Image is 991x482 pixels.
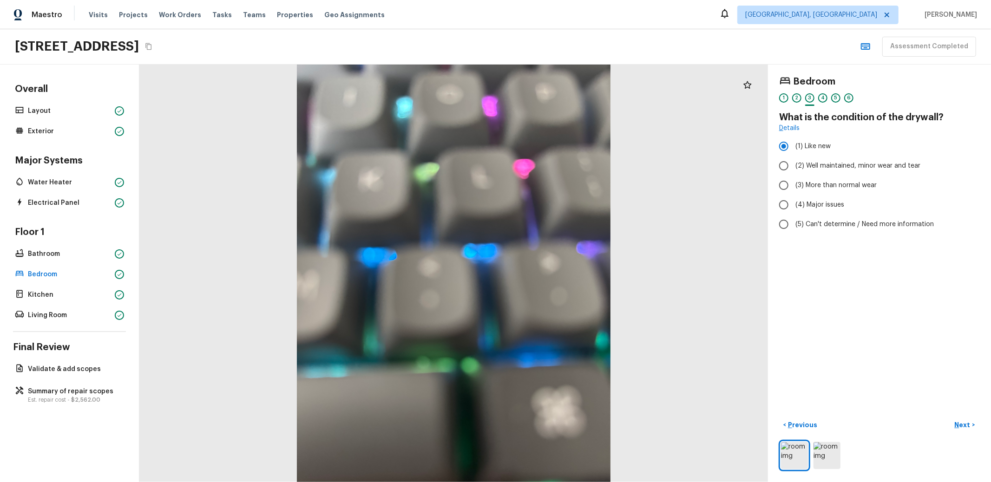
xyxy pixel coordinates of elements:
h4: Major Systems [13,155,126,169]
span: (1) Like new [795,142,831,151]
p: Next [955,420,972,430]
span: Properties [277,10,313,20]
h4: Floor 1 [13,226,126,240]
span: [PERSON_NAME] [921,10,977,20]
p: Validate & add scopes [28,365,120,374]
div: 5 [831,93,840,103]
div: 3 [805,93,814,103]
span: (5) Can't determine / Need more information [795,220,934,229]
span: (2) Well maintained, minor wear and tear [795,161,920,170]
h4: Final Review [13,341,126,353]
span: Tasks [212,12,232,18]
span: Work Orders [159,10,201,20]
p: Water Heater [28,178,111,187]
p: Summary of repair scopes [28,387,120,396]
p: Bedroom [28,270,111,279]
span: Maestro [32,10,62,20]
p: Previous [786,420,817,430]
a: Details [779,124,800,133]
p: Kitchen [28,290,111,300]
div: 6 [844,93,853,103]
span: $2,562.00 [71,397,100,403]
span: (3) More than normal wear [795,181,877,190]
div: 4 [818,93,827,103]
h4: What is the condition of the drywall? [779,111,980,124]
button: <Previous [779,417,821,433]
span: Geo Assignments [324,10,385,20]
p: Exterior [28,127,111,136]
button: Next> [950,417,980,433]
p: Bathroom [28,249,111,259]
p: Electrical Panel [28,198,111,208]
img: room img [814,442,840,469]
span: Visits [89,10,108,20]
h4: Overall [13,83,126,97]
h4: Bedroom [793,76,835,88]
div: 2 [792,93,801,103]
span: [GEOGRAPHIC_DATA], [GEOGRAPHIC_DATA] [745,10,877,20]
span: Teams [243,10,266,20]
p: Living Room [28,311,111,320]
p: Est. repair cost - [28,396,120,404]
p: Layout [28,106,111,116]
span: (4) Major issues [795,200,844,209]
h2: [STREET_ADDRESS] [15,38,139,55]
div: 1 [779,93,788,103]
button: Copy Address [143,40,155,52]
img: room img [781,442,808,469]
span: Projects [119,10,148,20]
